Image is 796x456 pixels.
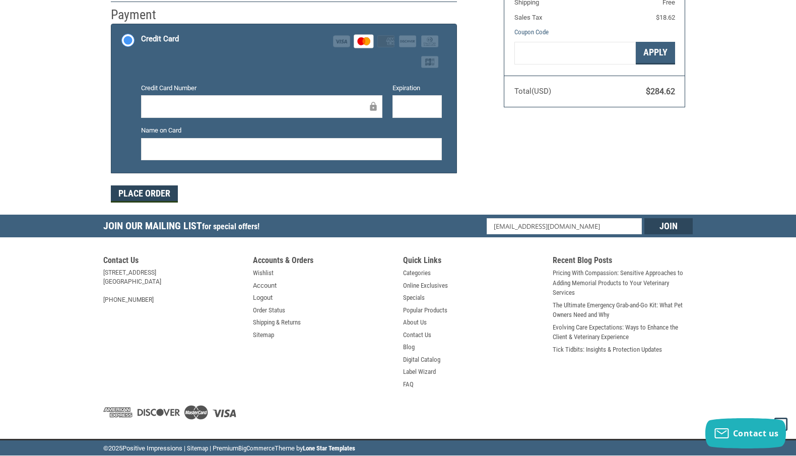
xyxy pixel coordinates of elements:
[103,215,264,240] h5: Join Our Mailing List
[553,322,693,342] a: Evolving Care Expectations: Ways to Enhance the Client & Veterinary Experience
[111,185,178,203] button: Place Order
[253,268,274,278] a: Wishlist
[487,218,642,234] input: Email
[514,14,542,21] span: Sales Tax
[141,125,442,136] label: Name on Card
[141,31,179,47] div: Credit Card
[392,83,442,93] label: Expiration
[253,317,301,328] a: Shipping & Returns
[553,345,662,355] a: Tick Tidbits: Insights & Protection Updates
[553,255,693,268] h5: Recent Blog Posts
[403,281,448,291] a: Online Exclusives
[403,367,436,377] a: Label Wizard
[403,342,415,352] a: Blog
[514,42,636,64] input: Gift Certificate or Coupon Code
[103,444,182,452] span: © Positive Impressions
[403,255,543,268] h5: Quick Links
[253,255,393,268] h5: Accounts & Orders
[733,428,779,439] span: Contact us
[184,444,208,452] a: | Sitemap
[103,255,243,268] h5: Contact Us
[403,355,440,365] a: Digital Catalog
[553,300,693,320] a: The Ultimate Emergency Grab-and-Go Kit: What Pet Owners Need and Why
[253,281,277,291] a: Account
[656,14,675,21] span: $18.62
[111,7,170,23] h2: Payment
[202,222,259,231] span: for special offers!
[403,268,431,278] a: Categories
[253,293,273,303] a: Logout
[238,444,275,452] a: BigCommerce
[253,330,274,340] a: Sitemap
[103,268,243,304] address: [STREET_ADDRESS] [GEOGRAPHIC_DATA] [PHONE_NUMBER]
[514,87,551,96] span: Total (USD)
[403,293,425,303] a: Specials
[514,28,549,36] a: Coupon Code
[210,443,355,456] li: | Premium Theme by
[705,418,786,448] button: Contact us
[253,305,285,315] a: Order Status
[403,330,431,340] a: Contact Us
[403,317,427,328] a: About Us
[141,83,383,93] label: Credit Card Number
[403,305,447,315] a: Popular Products
[108,444,122,452] span: 2025
[403,379,414,389] a: FAQ
[303,444,355,452] a: Lone Star Templates
[644,218,693,234] input: Join
[646,87,675,96] span: $284.62
[553,268,693,298] a: Pricing With Compassion: Sensitive Approaches to Adding Memorial Products to Your Veterinary Serv...
[636,42,675,64] button: Apply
